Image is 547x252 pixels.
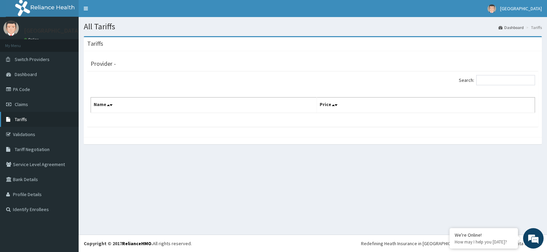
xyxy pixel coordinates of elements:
input: Search: [476,75,535,85]
p: [GEOGRAPHIC_DATA] [24,28,80,34]
span: [GEOGRAPHIC_DATA] [500,5,542,12]
span: Claims [15,101,28,107]
label: Search: [459,75,535,85]
div: Chat with us now [36,38,115,47]
a: RelianceHMO [122,240,151,247]
span: Tariffs [15,116,27,122]
footer: All rights reserved. [79,235,547,252]
h3: Provider - [91,61,116,67]
strong: Copyright © 2017 . [84,240,153,247]
li: Tariffs [524,25,542,30]
span: Dashboard [15,71,37,77]
h1: All Tariffs [84,22,542,31]
textarea: Type your message and hit 'Enter' [3,174,130,198]
img: d_794563401_company_1708531726252_794563401 [13,34,28,51]
p: How may I help you today? [455,239,513,245]
span: We're online! [40,80,94,149]
img: User Image [488,4,496,13]
img: User Image [3,20,19,36]
th: Name [91,98,317,113]
a: Dashboard [498,25,524,30]
h3: Tariffs [87,41,103,47]
div: We're Online! [455,232,513,238]
span: Tariff Negotiation [15,146,50,152]
th: Price [317,98,535,113]
span: Switch Providers [15,56,50,62]
div: Minimize live chat window [112,3,129,20]
a: Online [24,37,40,42]
div: Redefining Heath Insurance in [GEOGRAPHIC_DATA] using Telemedicine and Data Science! [361,240,542,247]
